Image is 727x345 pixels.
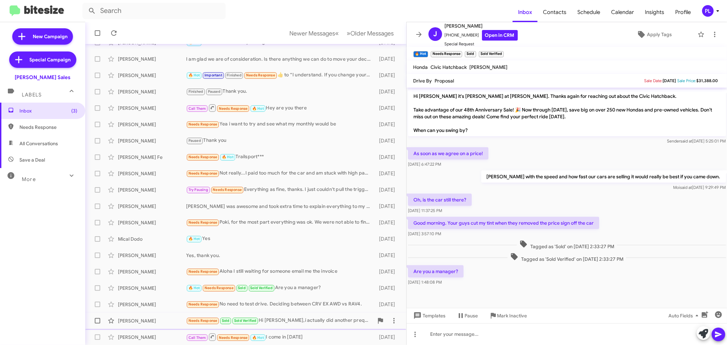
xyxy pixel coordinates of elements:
span: Needs Response [188,269,217,274]
span: J [433,29,437,40]
div: [PERSON_NAME] [118,137,186,144]
div: [PERSON_NAME] [118,72,186,79]
div: [DATE] [374,154,401,161]
span: Needs Response [188,171,217,176]
span: 🔥 Hot [252,335,264,340]
div: Yes, thank you. [186,252,374,259]
div: [DATE] [374,334,401,341]
div: [PERSON_NAME] [118,285,186,291]
div: Hi [PERSON_NAME],i actually did another prequalified app for a 2025 pilot. Could you check to see... [186,317,374,325]
p: Good morning. Your guys cut my tint when they removed the price sign off the car [408,217,599,229]
div: [DATE] [374,56,401,62]
span: [DATE] 1:48:08 PM [408,280,442,285]
div: [DATE] [374,203,401,210]
nav: Page navigation example [286,26,398,40]
div: [DATE] [374,268,401,275]
a: Schedule [572,2,606,22]
div: [DATE] [374,219,401,226]
span: 🔥 Hot [188,237,200,241]
span: All Conversations [19,140,58,147]
span: [PHONE_NUMBER] [445,30,518,41]
span: Call Them [188,106,206,111]
p: Oh, is the car still there? [408,194,472,206]
a: Contacts [537,2,572,22]
div: Yes [186,235,374,243]
span: Needs Response [213,187,242,192]
div: [PERSON_NAME] [118,317,186,324]
span: Apply Tags [647,28,672,41]
span: New Campaign [33,33,67,40]
span: Inbox [19,107,77,114]
div: [PERSON_NAME] Sales [15,74,71,81]
button: Auto Fields [663,310,707,322]
div: [DATE] [374,137,401,144]
span: [PERSON_NAME] [470,64,508,70]
span: Needs Response [188,318,217,323]
div: No need to test drive. Deciding between CRV EX AWD vs RAV4. [186,300,374,308]
span: 🔥 Hot [252,106,264,111]
div: [DATE] [374,88,401,95]
a: Inbox [513,2,537,22]
span: Sold [222,318,230,323]
span: Needs Response [188,302,217,306]
span: Pause [465,310,478,322]
div: Not really...I paid too much for the car and am stuck with high payments with my limited retire i... [186,169,374,177]
div: [DATE] [374,170,401,177]
span: Paused [188,138,201,143]
span: Auto Fields [668,310,701,322]
span: « [335,29,339,37]
span: Tagged as 'Sold Verified' on [DATE] 2:33:27 PM [508,253,626,262]
span: Sale Date: [644,78,663,83]
span: Sale Price: [677,78,696,83]
button: PL [696,5,720,17]
span: 🔥 Hot [188,73,200,77]
div: [PERSON_NAME] was awesome and took extra time to explain everything to my daughter. It was a leng... [186,203,374,210]
span: Tagged as 'Sold' on [DATE] 2:33:27 PM [517,240,617,250]
div: PL [702,5,714,17]
span: Needs Response [188,122,217,126]
div: [PERSON_NAME] [118,334,186,341]
div: I am glad we are of consideration. Is there anything we can do to move your decision along. I wan... [186,56,374,62]
div: [PERSON_NAME] Fe [118,154,186,161]
span: Mark Inactive [497,310,527,322]
span: [DATE] 11:37:25 PM [408,208,442,213]
div: [PERSON_NAME] [118,56,186,62]
span: [DATE] 6:47:22 PM [408,162,441,167]
div: Are you a manager? [186,284,374,292]
span: Needs Response [188,155,217,159]
div: Thank you [186,137,374,145]
div: [PERSON_NAME] [118,268,186,275]
button: Templates [407,310,451,322]
small: Needs Response [431,51,462,57]
span: said at [680,185,692,190]
span: Save a Deal [19,156,45,163]
span: Paused [208,89,221,94]
span: Moi [DATE] 9:29:49 PM [673,185,726,190]
div: Aloha I still waiting for someone email me the invoice [186,268,374,275]
span: Needs Response [19,124,77,131]
div: Everything as fine, thanks. I just couldn't pull the trigger at that price [186,186,374,194]
a: Special Campaign [9,51,76,68]
span: Needs Response [205,286,233,290]
p: Hi [PERSON_NAME] it's [PERSON_NAME] at [PERSON_NAME]. Thanks again for reaching out about the Civ... [408,90,726,136]
div: [PERSON_NAME] [118,219,186,226]
span: [DATE] [663,78,676,83]
div: [PERSON_NAME] [118,203,186,210]
span: Try Pausing [188,187,208,192]
span: [PERSON_NAME] [445,22,518,30]
span: Important [205,73,222,77]
div: [DATE] [374,285,401,291]
div: [PERSON_NAME] [118,301,186,308]
a: Open in CRM [482,30,518,41]
small: Sold Verified [479,51,504,57]
div: [PERSON_NAME] [118,252,186,259]
span: Sender [DATE] 5:25:01 PM [667,138,726,144]
div: [PERSON_NAME] [118,121,186,128]
div: [DATE] [374,186,401,193]
a: Profile [670,2,696,22]
div: Thank you. [186,88,374,95]
span: Newer Messages [290,30,335,37]
span: Finished [188,89,203,94]
button: Apply Tags [614,28,694,41]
